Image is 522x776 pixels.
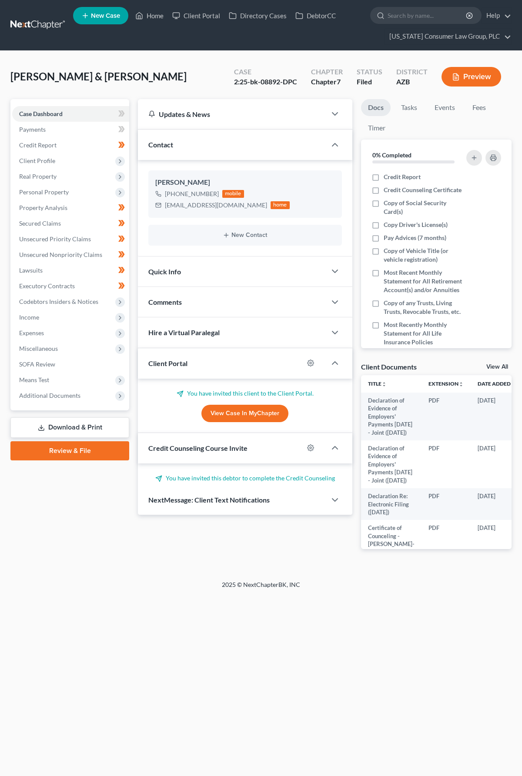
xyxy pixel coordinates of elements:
div: 2025 © NextChapterBK, INC [13,580,509,596]
a: Help [482,8,511,23]
a: SOFA Review [12,356,129,372]
a: Tasks [394,99,424,116]
span: Codebtors Insiders & Notices [19,298,98,305]
input: Search by name... [388,7,467,23]
i: unfold_more [458,382,464,387]
span: Case Dashboard [19,110,63,117]
div: AZB [396,77,428,87]
a: Titleunfold_more [368,380,387,387]
div: 2:25-bk-08892-DPC [234,77,297,87]
td: PDF [422,520,471,560]
p: You have invited this client to the Client Portal. [148,389,342,398]
a: Unsecured Nonpriority Claims [12,247,129,263]
span: Payments [19,126,46,133]
span: Credit Counseling Course Invite [148,444,248,452]
a: Unsecured Priority Claims [12,231,129,247]
a: Lawsuits [12,263,129,278]
div: [EMAIL_ADDRESS][DOMAIN_NAME] [165,201,267,210]
span: Real Property [19,173,57,180]
a: Client Portal [168,8,224,23]
td: Declaration of Evidence of Employers' Payments [DATE] - Joint ([DATE]) [361,393,422,440]
span: Executory Contracts [19,282,75,290]
a: [US_STATE] Consumer Law Group, PLC [385,29,511,44]
a: Review & File [10,441,129,460]
a: Timer [361,120,392,137]
span: Personal Property [19,188,69,196]
strong: 0% Completed [372,151,412,159]
span: Additional Documents [19,392,80,399]
a: Fees [465,99,493,116]
span: Quick Info [148,267,181,276]
span: Property Analysis [19,204,67,211]
td: Declaration of Evidence of Employers' Payments [DATE] - Joint ([DATE]) [361,440,422,488]
div: home [271,201,290,209]
span: Credit Report [19,141,57,149]
p: You have invited this debtor to complete the Credit Counseling Course. [148,474,342,491]
i: expand_more [512,382,517,387]
a: Events [428,99,462,116]
span: 7 [337,77,341,86]
td: PDF [422,393,471,440]
span: Client Profile [19,157,55,164]
a: Credit Report [12,137,129,153]
span: Hire a Virtual Paralegal [148,328,220,336]
span: NextMessage: Client Text Notifications [148,496,270,504]
div: Chapter [311,67,343,77]
a: Payments [12,122,129,137]
a: Case Dashboard [12,106,129,122]
span: Comments [148,298,182,306]
span: Means Test [19,376,49,383]
a: Secured Claims [12,216,129,231]
i: unfold_more [381,382,387,387]
span: Secured Claims [19,220,61,227]
span: Lawsuits [19,266,43,274]
span: Unsecured Priority Claims [19,235,91,243]
span: Miscellaneous [19,345,58,352]
span: Income [19,313,39,321]
span: Copy of any Trusts, Living Trusts, Revocable Trusts, etc. [384,299,467,316]
div: mobile [222,190,244,198]
div: [PERSON_NAME] [155,177,335,188]
div: Case [234,67,297,77]
span: Most Recent Monthly Statement for All Retirement Account(s) and/or Annuities [384,268,467,294]
span: Copy of Vehicle Title (or vehicle registration) [384,246,467,264]
span: Copy Driver's License(s) [384,220,448,229]
button: New Contact [155,232,335,239]
span: Client Portal [148,359,187,367]
div: Chapter [311,77,343,87]
a: View Case in MyChapter [201,405,288,422]
span: Copy of Social Security Card(s) [384,199,467,216]
button: Preview [442,67,501,87]
a: Executory Contracts [12,278,129,294]
span: Expenses [19,329,44,336]
div: District [396,67,428,77]
span: Credit Counseling Certificate [384,186,462,194]
td: Certificate of Counceling - [PERSON_NAME]-pdf [361,520,422,560]
span: SOFA Review [19,360,55,368]
div: [PHONE_NUMBER] [165,190,219,198]
a: Directory Cases [224,8,291,23]
a: Docs [361,99,391,116]
td: PDF [422,440,471,488]
span: [PERSON_NAME] & [PERSON_NAME] [10,70,187,83]
a: Home [131,8,168,23]
div: Status [357,67,382,77]
a: Extensionunfold_more [428,380,464,387]
div: Client Documents [361,362,417,371]
span: Credit Report [384,173,421,181]
span: Contact [148,140,173,149]
td: Declaration Re: Electronic Filing ([DATE]) [361,488,422,520]
div: Filed [357,77,382,87]
a: Property Analysis [12,200,129,216]
a: Download & Print [10,417,129,438]
span: Most Recently Monthly Statement for All Life Insurance Policies [384,320,467,346]
a: DebtorCC [291,8,340,23]
a: View All [486,364,508,370]
span: Pay Advices (7 months) [384,233,446,242]
a: Date Added expand_more [478,380,517,387]
span: Unsecured Nonpriority Claims [19,251,102,258]
td: PDF [422,488,471,520]
div: Updates & News [148,110,316,119]
span: New Case [91,13,120,19]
